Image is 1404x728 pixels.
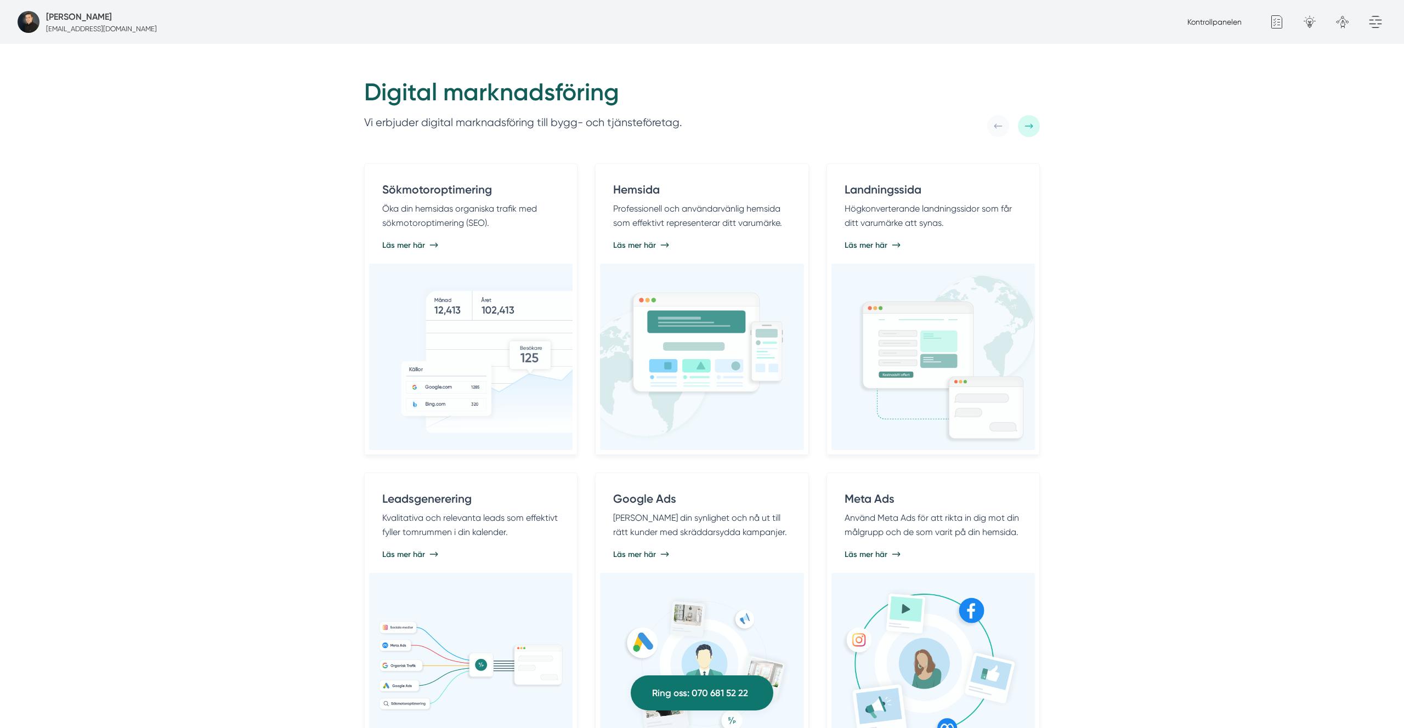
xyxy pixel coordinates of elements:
[400,275,614,439] img: Sökmotoroptimering för bygg- och tjänsteföretag.
[382,511,559,539] p: Kvalitativa och relevanta leads som effektivt fyller tomrummen i din kalender.
[46,10,112,24] h5: Super Administratör
[382,202,559,230] p: Öka din hemsidas organiska trafik med sökmotoroptimering (SEO).
[845,491,1022,511] h4: Meta Ads
[613,181,790,202] h4: Hemsida
[1187,18,1242,26] a: Kontrollpanelen
[613,511,790,539] p: [PERSON_NAME] din synlighet och nå ut till rätt kunder med skräddarsydda kampanjer.
[845,549,887,560] span: Läs mer här
[382,549,425,560] span: Läs mer här
[857,269,1043,445] img: Landningssida för bygg- och tjänsteföretag.
[613,491,790,511] h4: Google Ads
[652,686,748,701] span: Ring oss: 070 681 52 22
[382,240,425,251] span: Läs mer här
[613,240,656,251] span: Läs mer här
[364,163,578,455] a: Sökmotoroptimering Öka din hemsidas organiska trafik med sökmotoroptimering (SEO). Läs mer här Sö...
[845,240,887,251] span: Läs mer här
[364,114,682,132] p: Vi erbjuder digital marknadsföring till bygg- och tjänsteföretag.
[595,163,808,455] a: Hemsida Professionell och användarvänlig hemsida som effektivt representerar ditt varumärke. Läs ...
[18,11,39,33] img: foretagsbild-pa-smartproduktion-ett-foretag-i-dalarnas-lan-2023.jpg
[845,202,1022,230] p: Högkonverterande landningssidor som får ditt varumärke att synas.
[845,181,1022,202] h4: Landningssida
[631,675,773,710] a: Ring oss: 070 681 52 22
[613,202,790,230] p: Professionell och användarvänlig hemsida som effektivt representerar ditt varumärke.
[46,24,157,34] p: [EMAIL_ADDRESS][DOMAIN_NAME]
[378,620,564,712] img: Leadsgenerering för bygg- och tjänsteföretag.
[845,511,1022,539] p: Använd Meta Ads för att rikta in dig mot din målgrupp och de som varit på din hemsida.
[576,291,784,445] img: Hemsida för bygg- och tjänsteföretag.
[364,77,682,114] h2: Digital marknadsföring
[613,549,656,560] span: Läs mer här
[382,491,559,511] h4: Leadsgenerering
[826,163,1040,455] a: Landningssida Högkonverterande landningssidor som får ditt varumärke att synas. Läs mer här Landn...
[382,181,559,202] h4: Sökmotoroptimering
